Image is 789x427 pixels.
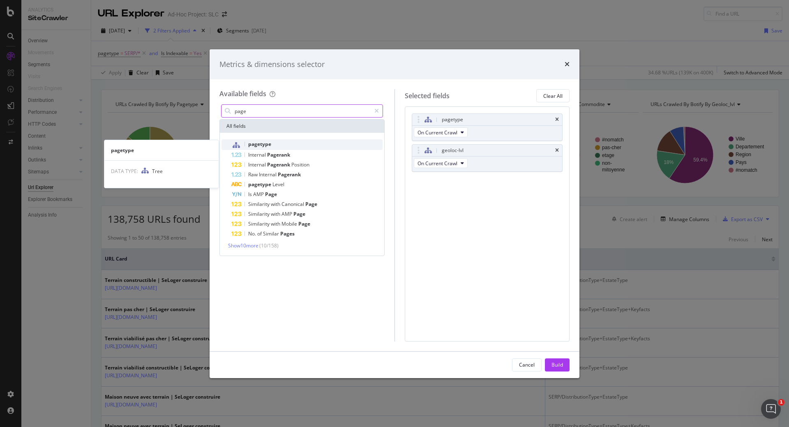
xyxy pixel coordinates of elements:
[293,210,305,217] span: Page
[280,230,295,237] span: Pages
[267,161,291,168] span: Pagerank
[219,89,266,98] div: Available fields
[298,220,310,227] span: Page
[253,191,265,198] span: AMP
[412,144,563,172] div: geoloc-lvltimesOn Current Crawl
[442,115,463,124] div: pagetype
[248,230,257,237] span: No.
[248,171,259,178] span: Raw
[536,89,570,102] button: Clear All
[545,358,570,372] button: Build
[778,399,784,406] span: 1
[414,158,468,168] button: On Current Crawl
[761,399,781,419] iframe: Intercom live chat
[305,201,317,208] span: Page
[512,358,542,372] button: Cancel
[555,117,559,122] div: times
[555,148,559,153] div: times
[234,105,371,117] input: Search by field name
[272,181,284,188] span: Level
[543,92,563,99] div: Clear All
[104,147,219,154] div: pagetype
[414,127,468,137] button: On Current Crawl
[248,141,271,148] span: pagetype
[278,171,301,178] span: Pagerank
[565,59,570,70] div: times
[265,191,277,198] span: Page
[220,120,384,133] div: All fields
[248,151,267,158] span: Internal
[271,220,281,227] span: with
[248,161,267,168] span: Internal
[219,59,325,70] div: Metrics & dimensions selector
[267,151,290,158] span: Pagerank
[248,220,271,227] span: Similarity
[271,201,281,208] span: with
[291,161,309,168] span: Position
[281,201,305,208] span: Canonical
[442,146,464,155] div: geoloc-lvl
[281,220,298,227] span: Mobile
[210,49,579,378] div: modal
[228,242,258,249] span: Show 10 more
[259,242,279,249] span: ( 10 / 158 )
[418,129,457,136] span: On Current Crawl
[412,113,563,141] div: pagetypetimesOn Current Crawl
[263,230,280,237] span: Similar
[271,210,281,217] span: with
[405,91,450,101] div: Selected fields
[248,181,272,188] span: pagetype
[248,210,271,217] span: Similarity
[551,361,563,368] div: Build
[259,171,278,178] span: Internal
[248,201,271,208] span: Similarity
[519,361,535,368] div: Cancel
[257,230,263,237] span: of
[248,191,253,198] span: Is
[418,160,457,167] span: On Current Crawl
[281,210,293,217] span: AMP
